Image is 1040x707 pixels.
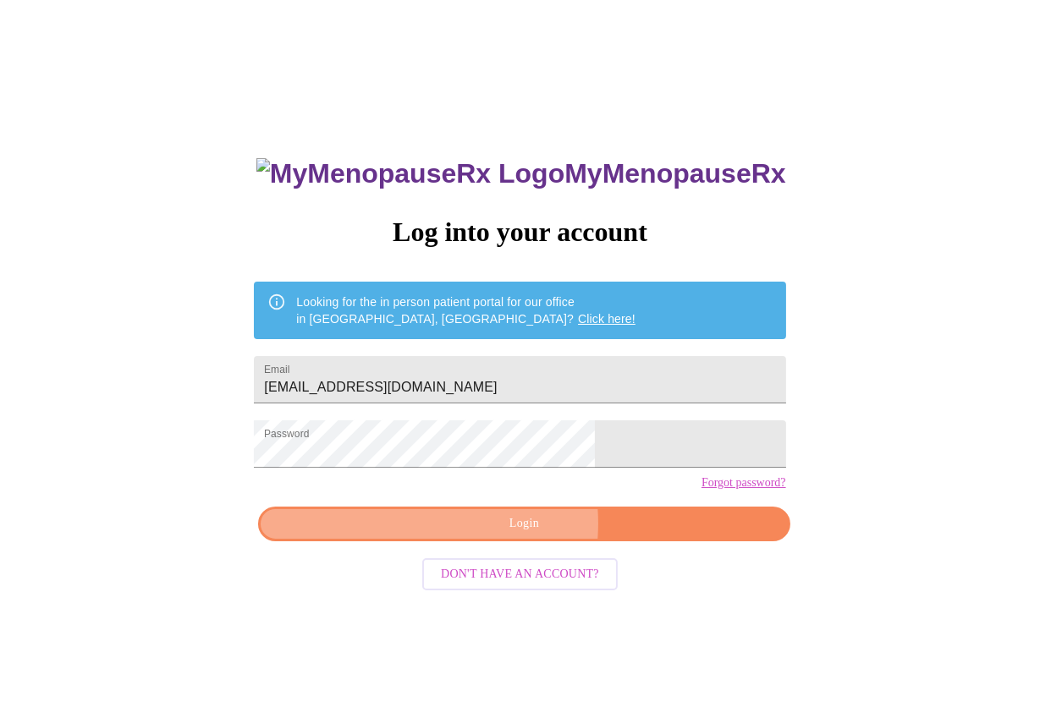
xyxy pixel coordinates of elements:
[258,507,790,541] button: Login
[578,312,636,326] a: Click here!
[256,158,564,189] img: MyMenopauseRx Logo
[254,216,785,248] h3: Log into your account
[278,513,770,534] span: Login
[296,287,636,334] div: Looking for the in person patient portal for our office in [GEOGRAPHIC_DATA], [GEOGRAPHIC_DATA]?
[441,564,599,585] span: Don't have an account?
[422,558,618,591] button: Don't have an account?
[418,566,622,580] a: Don't have an account?
[702,476,786,490] a: Forgot password?
[256,158,786,189] h3: MyMenopauseRx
